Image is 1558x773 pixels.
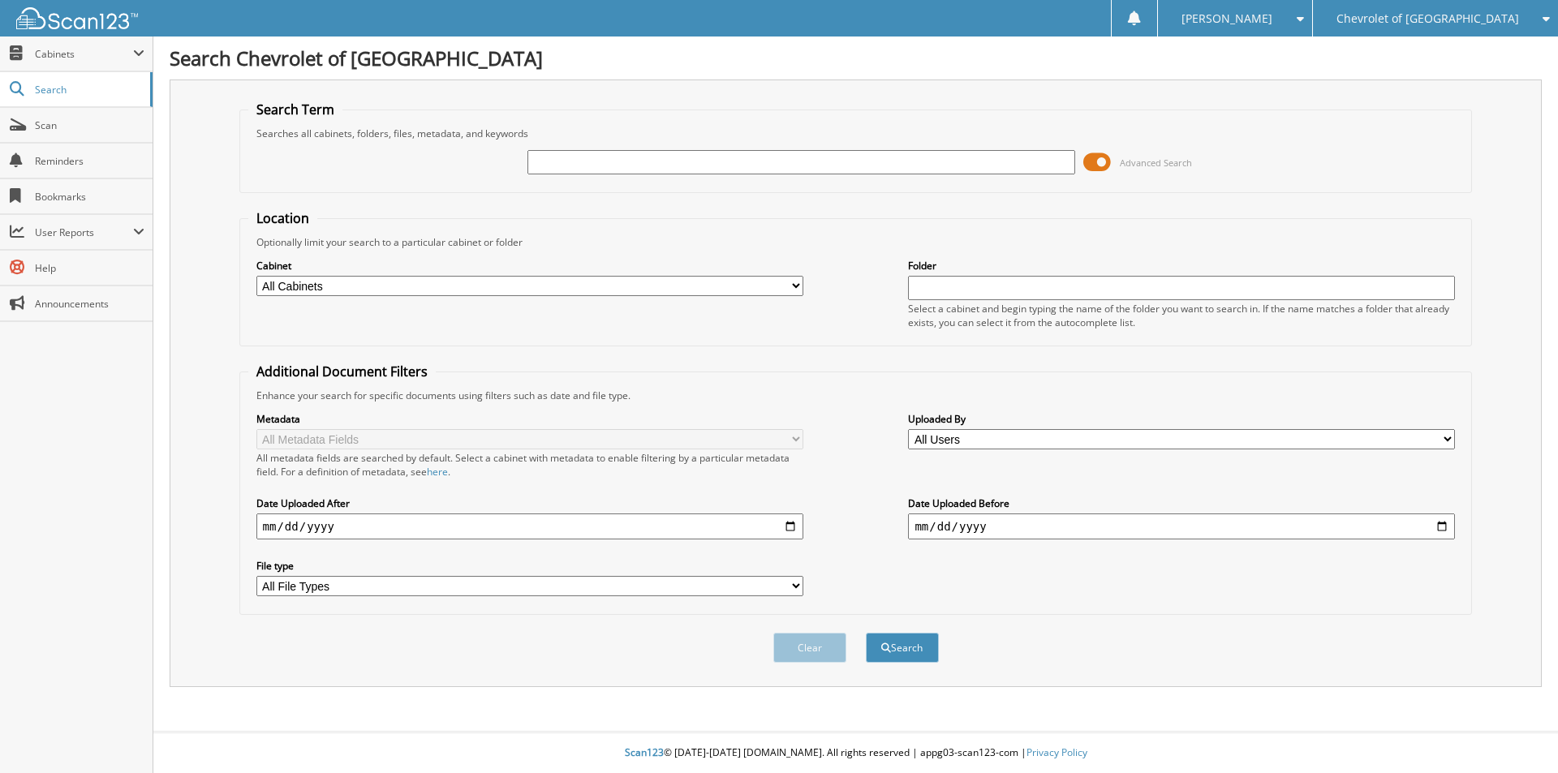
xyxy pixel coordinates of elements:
[248,101,342,118] legend: Search Term
[35,261,144,275] span: Help
[35,154,144,168] span: Reminders
[153,733,1558,773] div: © [DATE]-[DATE] [DOMAIN_NAME]. All rights reserved | appg03-scan123-com |
[908,496,1455,510] label: Date Uploaded Before
[248,209,317,227] legend: Location
[256,451,803,479] div: All metadata fields are searched by default. Select a cabinet with metadata to enable filtering b...
[35,190,144,204] span: Bookmarks
[1181,14,1272,24] span: [PERSON_NAME]
[427,465,448,479] a: here
[256,496,803,510] label: Date Uploaded After
[625,745,664,759] span: Scan123
[16,7,138,29] img: scan123-logo-white.svg
[908,412,1455,426] label: Uploaded By
[35,118,144,132] span: Scan
[256,513,803,539] input: start
[1120,157,1192,169] span: Advanced Search
[35,297,144,311] span: Announcements
[35,47,133,61] span: Cabinets
[248,389,1464,402] div: Enhance your search for specific documents using filters such as date and file type.
[35,83,142,97] span: Search
[773,633,846,663] button: Clear
[256,559,803,573] label: File type
[256,259,803,273] label: Cabinet
[170,45,1542,71] h1: Search Chevrolet of [GEOGRAPHIC_DATA]
[35,225,133,239] span: User Reports
[248,235,1464,249] div: Optionally limit your search to a particular cabinet or folder
[908,513,1455,539] input: end
[1026,745,1087,759] a: Privacy Policy
[908,259,1455,273] label: Folder
[866,633,939,663] button: Search
[248,127,1464,140] div: Searches all cabinets, folders, files, metadata, and keywords
[256,412,803,426] label: Metadata
[908,302,1455,329] div: Select a cabinet and begin typing the name of the folder you want to search in. If the name match...
[1336,14,1519,24] span: Chevrolet of [GEOGRAPHIC_DATA]
[248,363,436,380] legend: Additional Document Filters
